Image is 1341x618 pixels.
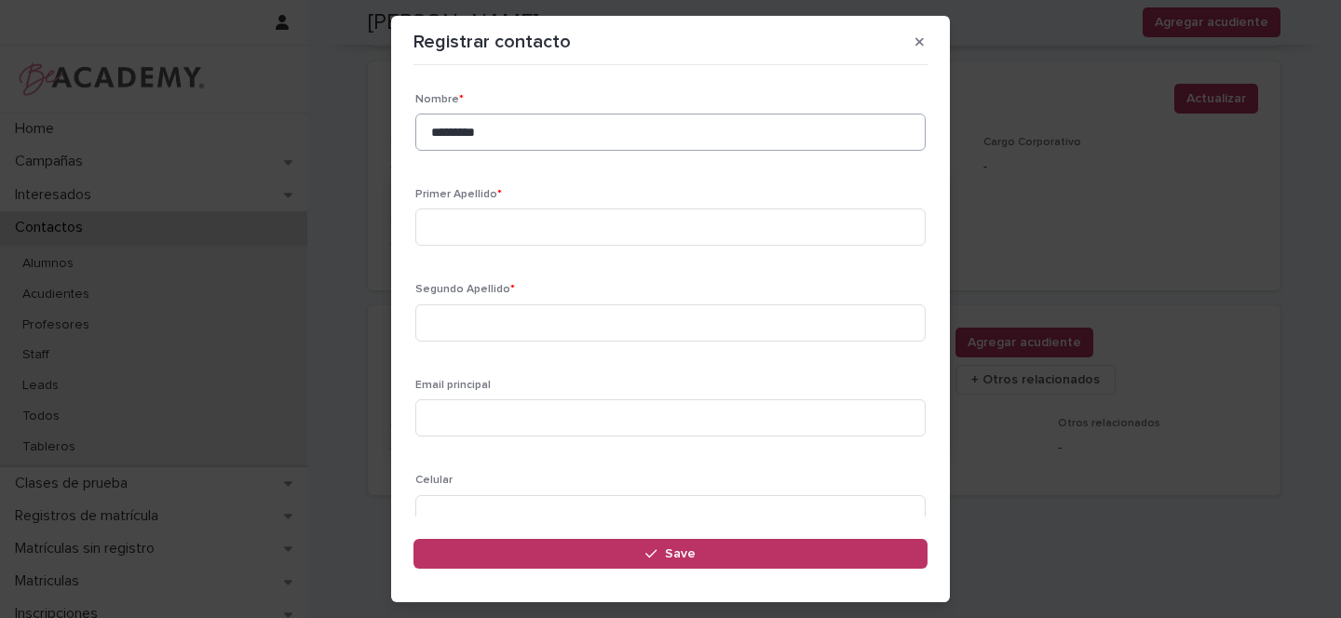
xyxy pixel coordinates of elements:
[415,475,453,486] span: Celular
[665,547,696,560] span: Save
[415,94,464,105] span: Nombre
[413,31,571,53] p: Registrar contacto
[415,284,515,295] span: Segundo Apellido
[415,189,502,200] span: Primer Apellido
[413,539,928,569] button: Save
[415,380,491,391] span: Email principal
